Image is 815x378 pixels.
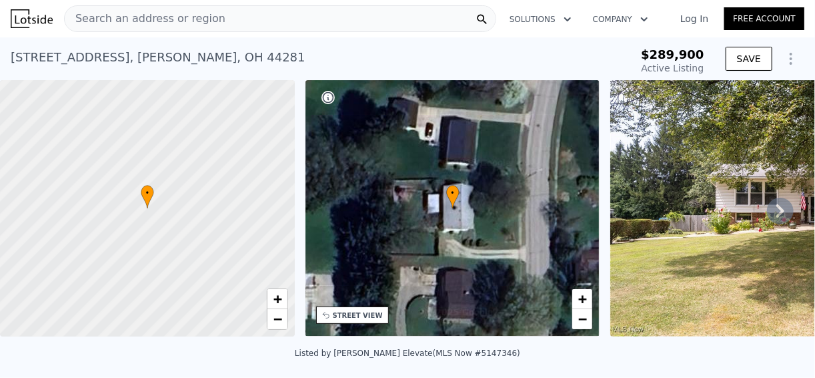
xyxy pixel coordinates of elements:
[582,7,659,31] button: Company
[446,185,460,208] div: •
[724,7,804,30] a: Free Account
[65,11,225,27] span: Search an address or region
[11,48,305,67] div: [STREET_ADDRESS] , [PERSON_NAME] , OH 44281
[11,9,53,28] img: Lotside
[641,47,704,61] span: $289,900
[273,291,281,307] span: +
[446,187,460,199] span: •
[578,291,587,307] span: +
[578,311,587,327] span: −
[267,289,287,309] a: Zoom in
[141,187,154,199] span: •
[333,311,383,321] div: STREET VIEW
[273,311,281,327] span: −
[295,349,520,358] div: Listed by [PERSON_NAME] Elevate (MLS Now #5147346)
[572,309,592,329] a: Zoom out
[499,7,582,31] button: Solutions
[642,63,704,73] span: Active Listing
[664,12,724,25] a: Log In
[267,309,287,329] a: Zoom out
[726,47,772,71] button: SAVE
[778,45,804,72] button: Show Options
[141,185,154,208] div: •
[572,289,592,309] a: Zoom in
